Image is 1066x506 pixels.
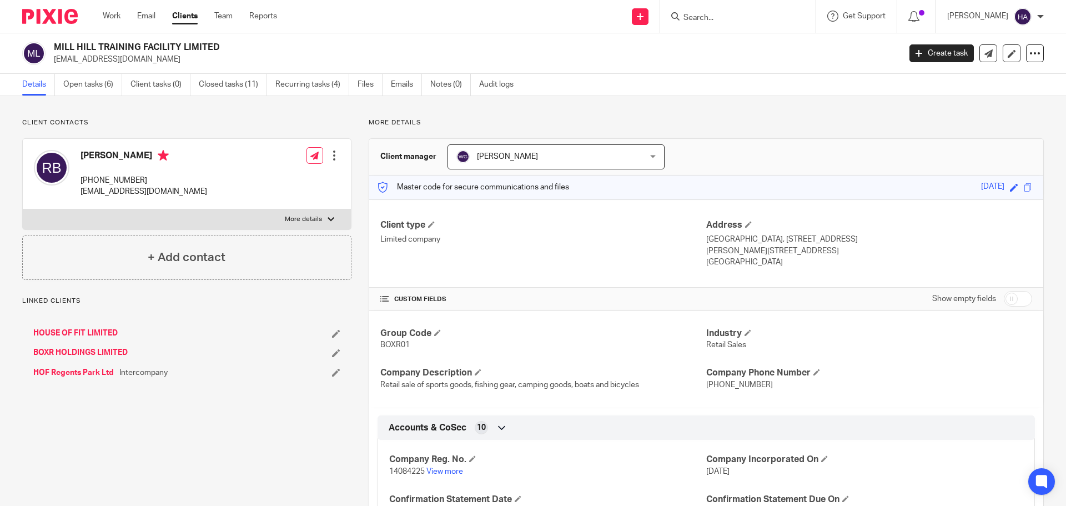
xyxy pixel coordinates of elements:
a: Recurring tasks (4) [275,74,349,96]
h4: Company Reg. No. [389,454,706,465]
a: Files [358,74,383,96]
p: [PERSON_NAME] [947,11,1008,22]
a: Closed tasks (11) [199,74,267,96]
span: BOXR01 [380,341,410,349]
p: [PERSON_NAME][STREET_ADDRESS] [706,246,1032,257]
span: 14084225 [389,468,425,475]
p: More details [285,215,322,224]
img: svg%3E [34,150,69,186]
a: Team [214,11,233,22]
i: Primary [158,150,169,161]
p: [GEOGRAPHIC_DATA], [STREET_ADDRESS] [706,234,1032,245]
img: svg%3E [456,150,470,163]
a: Audit logs [479,74,522,96]
span: Get Support [843,12,886,20]
p: Client contacts [22,118,351,127]
h4: CUSTOM FIELDS [380,295,706,304]
h4: Confirmation Statement Date [389,494,706,505]
span: Retail sale of sports goods, fishing gear, camping goods, boats and bicycles [380,381,639,389]
a: Client tasks (0) [130,74,190,96]
h3: Client manager [380,151,436,162]
span: Retail Sales [706,341,746,349]
p: [PHONE_NUMBER] [81,175,207,186]
a: Work [103,11,120,22]
a: Clients [172,11,198,22]
a: HOUSE OF FIT LIMITED [33,328,118,339]
a: BOXR HOLDINGS LIMITED [33,347,128,358]
p: Limited company [380,234,706,245]
h4: Company Description [380,367,706,379]
p: More details [369,118,1044,127]
img: Pixie [22,9,78,24]
p: [GEOGRAPHIC_DATA] [706,257,1032,268]
h4: Company Phone Number [706,367,1032,379]
a: Emails [391,74,422,96]
p: [EMAIL_ADDRESS][DOMAIN_NAME] [54,54,893,65]
img: svg%3E [1014,8,1032,26]
p: [EMAIL_ADDRESS][DOMAIN_NAME] [81,186,207,197]
span: [PERSON_NAME] [477,153,538,161]
h4: Address [706,219,1032,231]
h4: Industry [706,328,1032,339]
a: Details [22,74,55,96]
span: [DATE] [706,468,730,475]
a: Create task [909,44,974,62]
span: Accounts & CoSec [389,422,466,434]
label: Show empty fields [932,293,996,304]
h4: [PERSON_NAME] [81,150,207,164]
h4: Company Incorporated On [706,454,1023,465]
h4: Group Code [380,328,706,339]
p: Master code for secure communications and files [378,182,569,193]
a: View more [426,468,463,475]
a: Notes (0) [430,74,471,96]
h4: Client type [380,219,706,231]
a: HOF Regents Park Ltd [33,367,114,378]
span: [PHONE_NUMBER] [706,381,773,389]
h4: Confirmation Statement Due On [706,494,1023,505]
h4: + Add contact [148,249,225,266]
div: [DATE] [981,181,1004,194]
input: Search [682,13,782,23]
a: Reports [249,11,277,22]
span: 10 [477,422,486,433]
img: svg%3E [22,42,46,65]
h2: MILL HILL TRAINING FACILITY LIMITED [54,42,725,53]
a: Email [137,11,155,22]
p: Linked clients [22,297,351,305]
span: Intercompany [119,367,168,378]
a: Open tasks (6) [63,74,122,96]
